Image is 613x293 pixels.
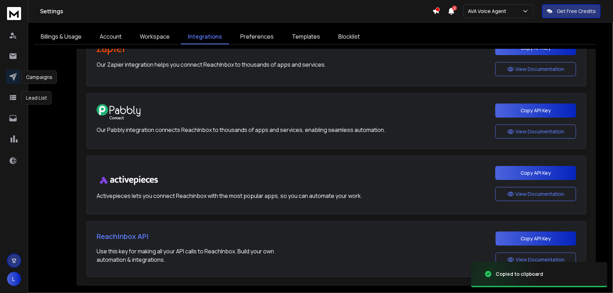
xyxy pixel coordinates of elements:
[21,91,52,105] div: Lead List
[331,29,367,44] a: Blocklist
[97,60,326,69] p: Our Zapier integration helps you connect ReachInbox to thousands of apps and services.
[7,272,21,286] button: L
[496,271,543,278] div: Copied to clipboard
[133,29,177,44] a: Workspace
[542,4,601,18] button: Get Free Credits
[97,232,274,241] h1: ReachInbox API
[40,7,432,15] h1: Settings
[495,62,576,76] button: View Documentation
[496,232,576,246] button: Copy API Key
[452,6,457,11] span: 2
[97,126,385,134] p: Our Pabbly integration connects ReachInbox to thousands of apps and services, enabling seamless a...
[496,253,576,267] button: View Documentation
[97,192,362,200] p: Activepieces lets you connect Reachinbox with the most popular apps, so you can automate your work.
[285,29,327,44] a: Templates
[181,29,229,44] a: Integrations
[21,71,57,84] div: Campaigns
[495,125,576,139] button: View Documentation
[7,7,21,20] img: logo
[495,104,576,118] button: Copy API Key
[468,8,509,15] p: AVA Voice Agent
[495,166,576,180] button: Copy API Key
[34,29,89,44] a: Billings & Usage
[97,247,274,264] p: Use this key for making all your API calls to ReachInbox. Build your own automation & integrations.
[495,187,576,201] button: View Documentation
[233,29,281,44] a: Preferences
[557,8,596,15] p: Get Free Credits
[93,29,129,44] a: Account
